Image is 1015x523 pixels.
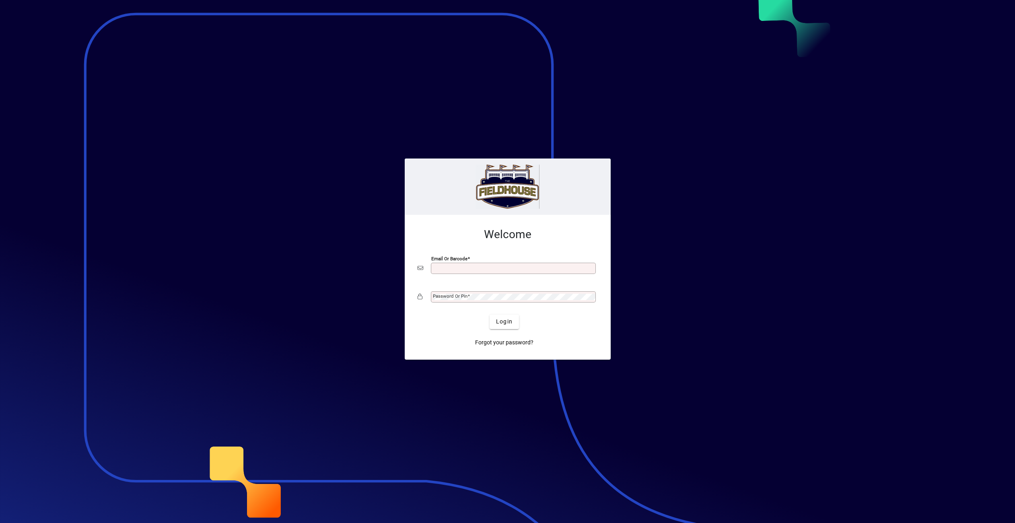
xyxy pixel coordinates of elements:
mat-label: Email or Barcode [431,255,467,261]
h2: Welcome [418,228,598,241]
a: Forgot your password? [472,336,537,350]
button: Login [490,315,519,329]
span: Forgot your password? [475,338,533,347]
span: Login [496,317,513,326]
mat-label: Password or Pin [433,293,467,299]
